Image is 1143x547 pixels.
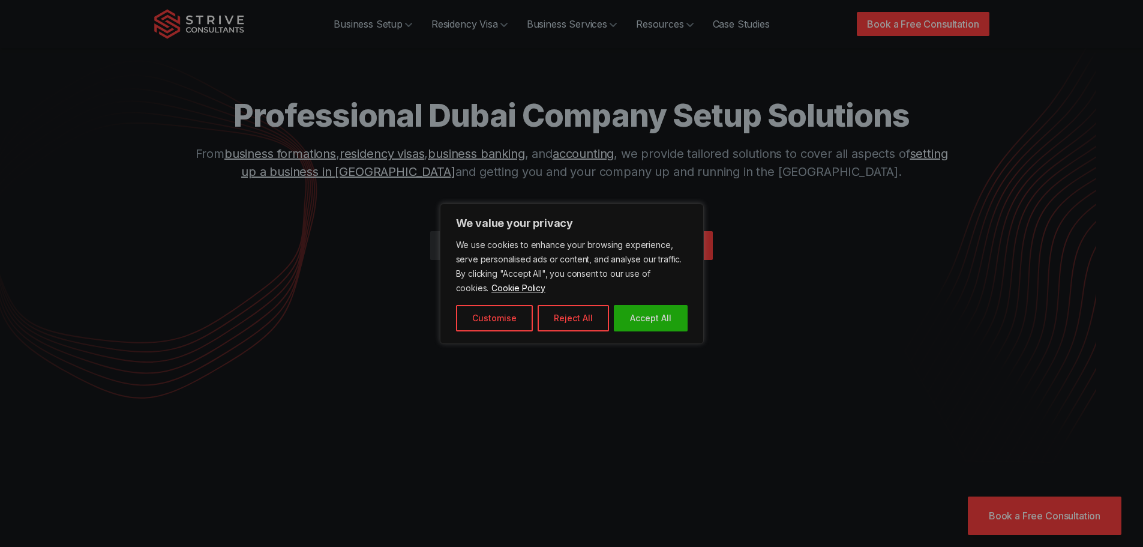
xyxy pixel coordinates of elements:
[538,305,609,331] button: Reject All
[456,238,688,295] p: We use cookies to enhance your browsing experience, serve personalised ads or content, and analys...
[440,204,704,344] div: We value your privacy
[614,305,688,331] button: Accept All
[456,216,688,231] p: We value your privacy
[456,305,533,331] button: Customise
[491,282,546,294] a: Cookie Policy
